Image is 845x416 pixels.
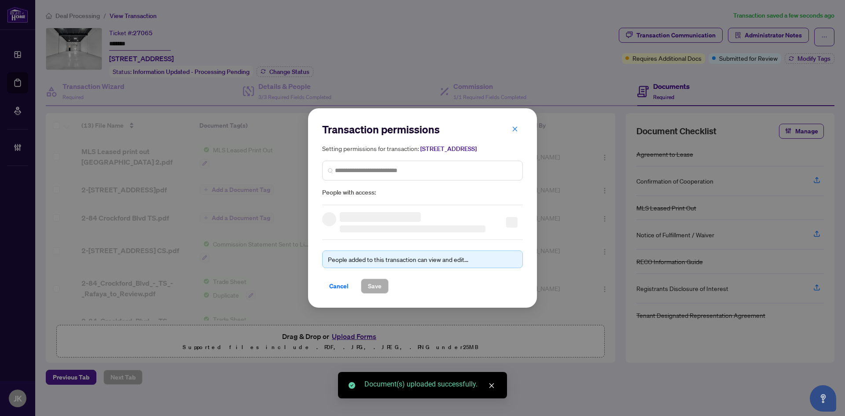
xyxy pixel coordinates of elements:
[329,279,349,293] span: Cancel
[489,383,495,389] span: close
[322,144,523,154] h5: Setting permissions for transaction:
[512,126,518,132] span: close
[364,379,496,390] div: Document(s) uploaded successfully.
[487,381,496,390] a: Close
[349,382,355,389] span: check-circle
[361,279,389,294] button: Save
[420,145,477,153] span: [STREET_ADDRESS]
[322,279,356,294] button: Cancel
[328,168,333,173] img: search_icon
[328,254,517,264] div: People added to this transaction can view and edit...
[322,122,523,136] h2: Transaction permissions
[322,188,523,198] span: People with access:
[810,385,836,412] button: Open asap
